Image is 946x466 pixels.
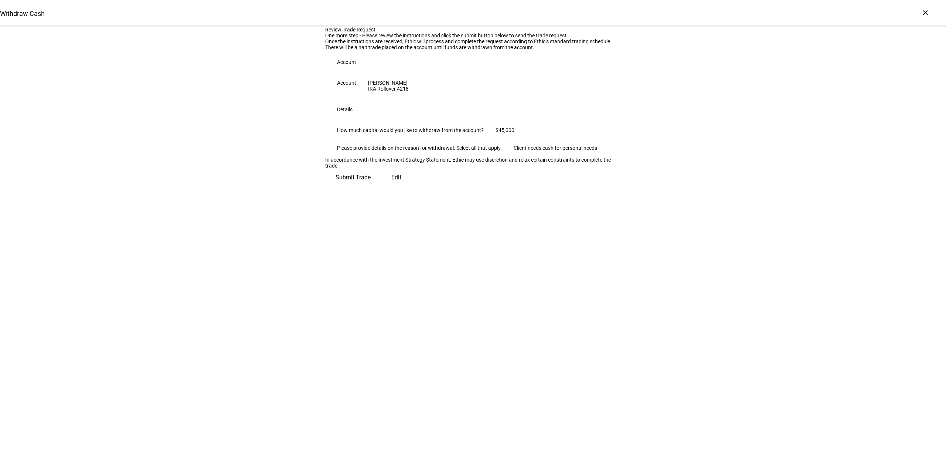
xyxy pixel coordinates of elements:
button: Submit Trade [325,169,381,186]
div: There will be a halt trade placed on the account until funds are withdrawn from the account. [325,44,621,50]
div: × [919,7,931,18]
div: Account [337,80,356,86]
div: One more step - Please review the instructions and click the submit button below to send the trad... [325,33,621,38]
div: Please provide details on the reason for withdrawal. Select all that apply. [337,145,502,151]
div: $45,000 [496,127,514,133]
div: Details [337,107,353,112]
span: Edit [391,169,401,186]
div: Review Trade Request [325,27,621,33]
div: In accordance with the Investment Strategy Statement, Ethic may use discretion and relax certain ... [325,157,621,169]
div: [PERSON_NAME] [368,80,409,86]
button: Edit [381,169,412,186]
div: How much capital would you like to withdraw from the account? [337,127,484,133]
div: Once the instructions are received, Ethic will process and complete the request according to Ethi... [325,38,621,44]
div: Account [337,59,356,65]
span: Submit Trade [336,169,371,186]
div: Client needs cash for personal needs [514,145,597,151]
div: IRA Rollover 4218 [368,86,409,92]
